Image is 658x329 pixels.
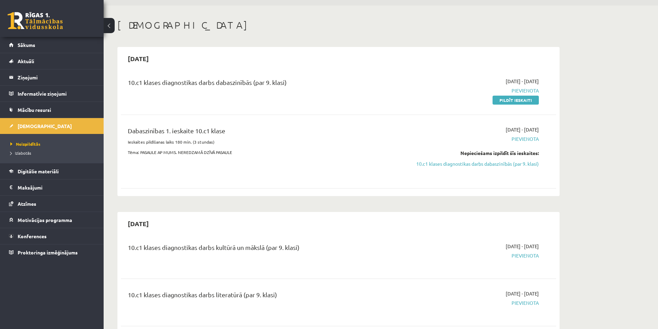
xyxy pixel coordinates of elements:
div: 10.c1 klases diagnostikas darbs dabaszinībās (par 9. klasi) [128,78,398,90]
span: [DATE] - [DATE] [506,290,539,297]
p: Tēma: PASAULE AP MUMS. NEREDZAMĀ DZĪVĀ PASAULE [128,149,398,155]
a: Sākums [9,37,95,53]
div: Nepieciešams izpildīt šīs ieskaites: [409,149,539,157]
a: Pildīt ieskaiti [493,96,539,105]
a: Neizpildītās [10,141,97,147]
a: Izlabotās [10,150,97,156]
span: Proktoringa izmēģinājums [18,249,78,255]
a: 10.c1 klases diagnostikas darbs dabaszinībās (par 9. klasi) [409,160,539,167]
span: Atzīmes [18,201,36,207]
a: Ziņojumi [9,69,95,85]
span: [DATE] - [DATE] [506,78,539,85]
a: Aktuāli [9,53,95,69]
span: [DEMOGRAPHIC_DATA] [18,123,72,129]
span: Konferences [18,233,47,239]
span: Pievienota [409,87,539,94]
span: Pievienota [409,299,539,307]
a: Maksājumi [9,180,95,195]
legend: Maksājumi [18,180,95,195]
a: [DEMOGRAPHIC_DATA] [9,118,95,134]
a: Mācību resursi [9,102,95,118]
legend: Informatīvie ziņojumi [18,86,95,101]
span: [DATE] - [DATE] [506,243,539,250]
a: Proktoringa izmēģinājums [9,244,95,260]
div: Dabaszinības 1. ieskaite 10.c1 klase [128,126,398,139]
a: Konferences [9,228,95,244]
span: Sākums [18,42,35,48]
span: Aktuāli [18,58,34,64]
legend: Ziņojumi [18,69,95,85]
h2: [DATE] [121,215,156,232]
div: 10.c1 klases diagnostikas darbs kultūrā un mākslā (par 9. klasi) [128,243,398,255]
span: Izlabotās [10,150,31,156]
span: Motivācijas programma [18,217,72,223]
div: 10.c1 klases diagnostikas darbs literatūrā (par 9. klasi) [128,290,398,303]
h1: [DEMOGRAPHIC_DATA] [117,19,560,31]
a: Digitālie materiāli [9,163,95,179]
span: [DATE] - [DATE] [506,126,539,133]
p: Ieskaites pildīšanas laiks 180 min. (3 stundas) [128,139,398,145]
a: Informatīvie ziņojumi [9,86,95,101]
span: Neizpildītās [10,141,40,147]
a: Rīgas 1. Tālmācības vidusskola [8,12,63,29]
span: Pievienota [409,135,539,143]
h2: [DATE] [121,50,156,67]
a: Motivācijas programma [9,212,95,228]
span: Mācību resursi [18,107,51,113]
span: Digitālie materiāli [18,168,59,174]
a: Atzīmes [9,196,95,212]
span: Pievienota [409,252,539,259]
